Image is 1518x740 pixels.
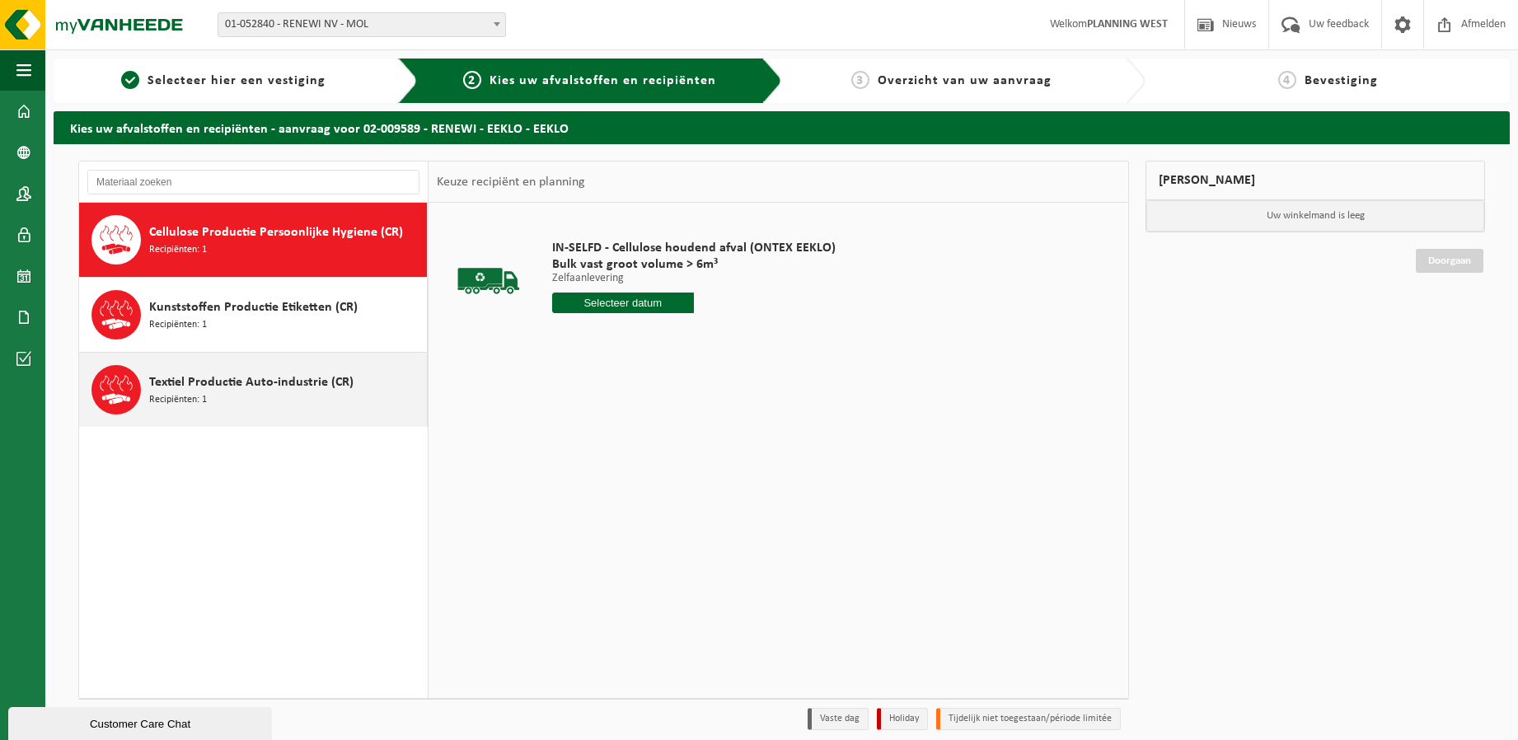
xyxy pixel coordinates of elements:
p: Uw winkelmand is leeg [1146,200,1484,232]
button: Cellulose Productie Persoonlijke Hygiene (CR) Recipiënten: 1 [79,203,428,278]
span: IN-SELFD - Cellulose houdend afval (ONTEX EEKLO) [552,240,836,256]
button: Textiel Productie Auto-industrie (CR) Recipiënten: 1 [79,353,428,427]
span: 3 [851,71,869,89]
input: Materiaal zoeken [87,170,419,194]
span: Recipiënten: 1 [149,392,207,408]
span: 01-052840 - RENEWI NV - MOL [218,12,506,37]
strong: PLANNING WEST [1087,18,1168,30]
h2: Kies uw afvalstoffen en recipiënten - aanvraag voor 02-009589 - RENEWI - EEKLO - EEKLO [54,111,1510,143]
span: 01-052840 - RENEWI NV - MOL [218,13,505,36]
span: Overzicht van uw aanvraag [878,74,1052,87]
span: Kies uw afvalstoffen en recipiënten [490,74,716,87]
span: 4 [1278,71,1296,89]
a: 1Selecteer hier een vestiging [62,71,385,91]
span: Textiel Productie Auto-industrie (CR) [149,372,354,392]
span: Kunststoffen Productie Etiketten (CR) [149,297,358,317]
input: Selecteer datum [552,293,694,313]
div: Keuze recipiënt en planning [429,162,593,203]
li: Holiday [877,708,928,730]
li: Tijdelijk niet toegestaan/période limitée [936,708,1121,730]
span: 2 [463,71,481,89]
li: Vaste dag [808,708,869,730]
span: Recipiënten: 1 [149,317,207,333]
span: Bulk vast groot volume > 6m³ [552,256,836,273]
span: Selecteer hier een vestiging [148,74,326,87]
a: Doorgaan [1416,249,1483,273]
iframe: chat widget [8,704,275,740]
span: Bevestiging [1305,74,1378,87]
span: 1 [121,71,139,89]
span: Cellulose Productie Persoonlijke Hygiene (CR) [149,222,403,242]
p: Zelfaanlevering [552,273,836,284]
button: Kunststoffen Productie Etiketten (CR) Recipiënten: 1 [79,278,428,353]
div: [PERSON_NAME] [1146,161,1485,200]
span: Recipiënten: 1 [149,242,207,258]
